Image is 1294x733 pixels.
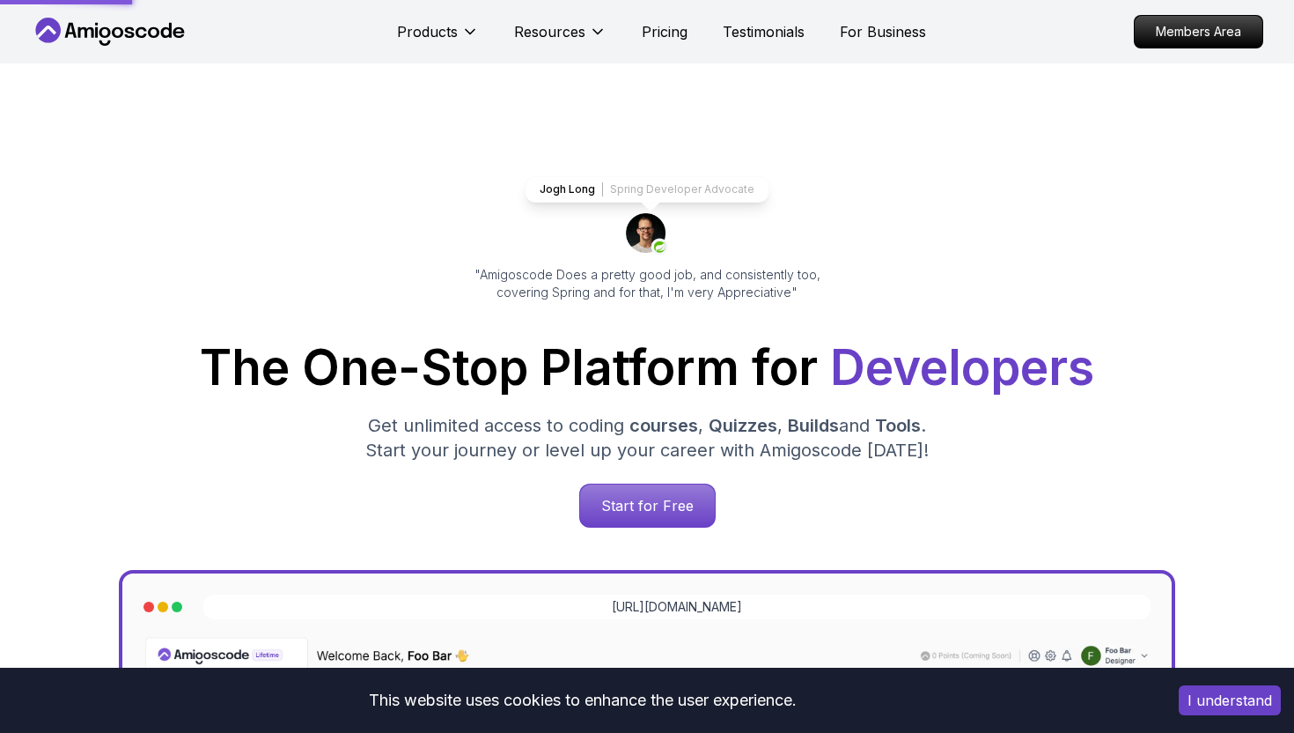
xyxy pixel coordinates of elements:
a: For Business [840,21,926,42]
p: Start for Free [580,485,715,527]
a: Members Area [1134,15,1263,48]
span: Builds [788,415,839,436]
p: "Amigoscode Does a pretty good job, and consistently too, covering Spring and for that, I'm very ... [450,266,844,301]
a: Start for Free [579,484,716,528]
a: Testimonials [723,21,805,42]
span: courses [629,415,698,436]
div: This website uses cookies to enhance the user experience. [13,681,1152,720]
span: Tools [875,415,921,436]
p: Get unlimited access to coding , , and . Start your journey or level up your career with Amigosco... [351,413,943,463]
p: Jogh Long [540,182,595,196]
p: Spring Developer Advocate [610,182,754,196]
h1: The One-Stop Platform for [45,344,1249,392]
a: [URL][DOMAIN_NAME] [612,598,742,616]
button: Resources [514,21,607,56]
p: Products [397,21,458,42]
a: Pricing [642,21,687,42]
span: Developers [830,338,1094,396]
button: Accept cookies [1179,685,1281,715]
button: Products [397,21,479,56]
img: josh long [626,213,668,255]
p: Members Area [1135,16,1262,48]
p: Resources [514,21,585,42]
span: Quizzes [709,415,777,436]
